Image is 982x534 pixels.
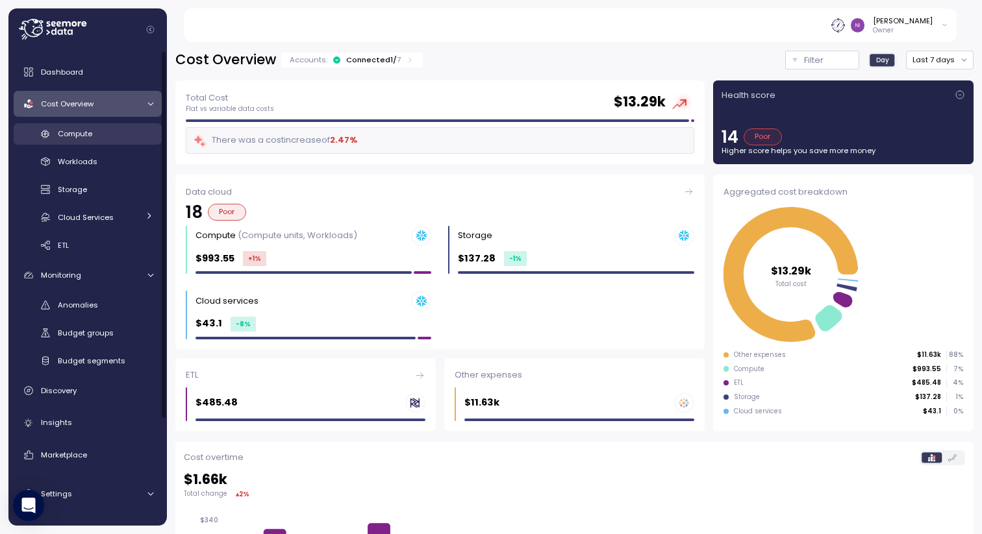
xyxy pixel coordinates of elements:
div: Data cloud [186,186,694,199]
tspan: $13.29k [771,263,812,278]
div: ▴ [236,489,249,499]
div: Open Intercom Messenger [13,490,44,521]
span: Insights [41,417,72,428]
p: 7 [397,55,401,65]
p: 88 % [947,350,963,359]
span: Monitoring [41,270,81,280]
a: Compute [14,123,162,145]
a: ETL$485.48 [175,358,436,431]
p: $43.1 [923,407,941,416]
span: Workloads [58,156,97,167]
p: $485.48 [912,378,941,387]
div: Cloud services [195,295,258,308]
button: Collapse navigation [142,25,158,34]
span: Anomalies [58,300,98,310]
p: $993.55 [913,365,941,374]
span: Marketplace [41,450,87,460]
span: Dashboard [41,67,83,77]
p: Accounts: [290,55,327,65]
p: Total Cost [186,91,274,104]
p: Filter [804,54,824,67]
a: Budget segments [14,350,162,371]
p: Higher score helps you save more money [722,145,965,156]
div: Other expenses [455,369,694,382]
a: Marketplace [14,442,162,468]
span: Storage [58,184,87,195]
a: Storage [14,179,162,200]
div: Cloud services [734,407,782,416]
a: Cost Overview [14,91,162,117]
div: Poor [208,204,246,221]
div: [PERSON_NAME] [873,16,933,26]
tspan: Total cost [775,279,807,287]
div: ETL [186,369,425,382]
div: There was a cost increase of [193,133,357,148]
div: +1 % [243,251,266,266]
div: Aggregated cost breakdown [724,186,963,199]
span: Day [876,55,889,65]
div: Connected 1 / [346,55,401,65]
p: $11.63k [464,395,499,410]
div: Compute [195,229,357,242]
div: Storage [734,393,760,402]
p: 0 % [947,407,963,416]
p: 1 % [947,393,963,402]
span: ETL [58,240,69,250]
p: Cost overtime [184,451,244,464]
span: Budget segments [58,356,125,366]
img: aa5bc15c2af7a8687bb201f861f8e68b [851,18,864,32]
div: Accounts:Connected1/7 [281,53,423,67]
p: 4 % [947,378,963,387]
div: -1 % [504,251,527,266]
div: Storage [458,229,492,242]
h2: $ 13.29k [614,93,666,112]
span: Cloud Services [58,212,114,223]
button: Last 7 days [906,51,974,69]
tspan: $340 [200,516,218,524]
div: Poor [744,128,782,145]
span: Cost Overview [41,99,94,109]
a: Workloads [14,151,162,173]
span: Settings [41,489,72,499]
a: Budget groups [14,322,162,344]
p: $43.1 [195,316,222,331]
span: Compute [58,128,92,139]
div: 2.47 % [330,134,357,147]
div: ETL [734,378,744,387]
a: Insights [14,410,162,436]
p: 18 [186,204,203,221]
span: Budget groups [58,328,114,338]
p: Owner [873,26,933,35]
div: 2 % [239,489,249,499]
a: ETL [14,234,162,256]
a: Cloud Services [14,206,162,228]
p: 14 [722,128,738,145]
a: Discovery [14,378,162,404]
p: 7 % [947,365,963,374]
p: $485.48 [195,395,238,410]
p: $137.28 [915,393,941,402]
div: -8 % [231,317,256,332]
p: Health score [722,89,775,102]
p: $137.28 [458,251,496,266]
p: $11.63k [917,350,941,359]
p: (Compute units, Workloads) [238,229,357,241]
div: Compute [734,365,764,374]
h2: $ 1.66k [184,470,965,489]
div: Other expenses [734,350,786,359]
button: Filter [785,51,859,69]
a: Data cloud18PoorCompute (Compute units, Workloads)$993.55+1%Storage $137.28-1%Cloud services $43.... [175,175,705,350]
a: Settings [14,481,162,507]
img: 6791f8edfa6a2c9608b219b1.PNG [831,18,845,32]
a: Monitoring [14,262,162,288]
p: Flat vs variable data costs [186,104,274,114]
p: $993.55 [195,251,234,266]
a: Dashboard [14,59,162,85]
a: Anomalies [14,295,162,316]
span: Discovery [41,385,77,396]
h2: Cost Overview [175,51,276,69]
p: Total change [184,489,227,498]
